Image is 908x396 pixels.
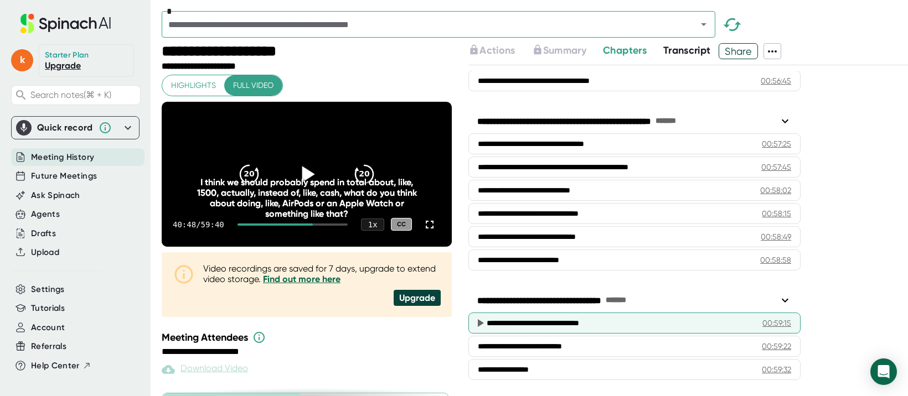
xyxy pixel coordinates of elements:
button: Account [31,321,65,334]
span: Help Center [31,359,80,372]
div: 00:58:49 [761,231,791,242]
button: Drafts [31,227,56,240]
span: Share [719,41,757,61]
button: Upload [31,246,59,259]
div: Quick record [16,117,135,139]
button: Future Meetings [31,170,97,183]
button: Meeting History [31,151,94,164]
div: 00:56:45 [761,75,791,86]
div: 1 x [361,218,384,231]
div: Meeting Attendees [162,331,455,344]
div: 00:59:15 [762,317,791,329]
div: CC [391,218,412,231]
span: k [11,49,33,71]
button: Summary [532,43,586,58]
div: Starter Plan [45,50,89,60]
div: 00:58:15 [762,208,791,219]
span: Search notes (⌘ + K) [30,90,111,100]
span: Full video [233,79,274,92]
div: Quick record [37,122,93,133]
div: Upgrade to access [532,43,603,59]
div: 00:59:22 [762,341,791,352]
button: Referrals [31,340,66,353]
div: I think we should probably spend in total about, like, 1500, actually, instead of, like, cash, wh... [190,177,422,219]
div: 40:48 / 59:40 [173,220,224,229]
a: Upgrade [45,60,81,71]
span: Transcript [663,44,711,56]
button: Ask Spinach [31,189,80,202]
a: Find out more here [263,274,341,284]
button: Tutorials [31,302,65,315]
div: 00:59:32 [762,364,791,375]
div: 00:57:45 [761,161,791,173]
div: 00:57:25 [762,138,791,149]
button: Help Center [31,359,91,372]
span: Summary [543,44,586,56]
button: Chapters [603,43,647,58]
span: Actions [479,44,515,56]
button: Highlights [162,75,225,96]
div: Upgrade [394,290,441,306]
button: Transcript [663,43,711,58]
button: Actions [468,43,515,58]
div: 00:58:02 [760,185,791,196]
button: Full video [224,75,282,96]
button: Agents [31,208,60,221]
button: Share [719,43,758,59]
div: Open Intercom Messenger [870,358,897,385]
div: Upgrade to access [468,43,532,59]
span: Chapters [603,44,647,56]
button: Settings [31,283,65,296]
button: Open [696,17,711,32]
div: Paid feature [162,363,248,376]
span: Highlights [171,79,216,92]
div: Video recordings are saved for 7 days, upgrade to extend video storage. [203,263,441,284]
div: 00:58:58 [760,254,791,265]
